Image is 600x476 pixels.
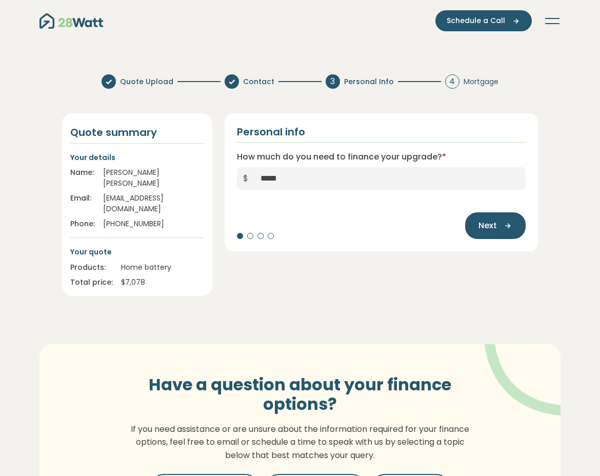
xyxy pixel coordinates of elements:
[121,277,204,288] div: $ 7,078
[70,246,204,257] p: Your quote
[326,74,340,89] div: 3
[103,219,204,229] div: [PHONE_NUMBER]
[70,193,95,214] div: Email:
[478,220,497,232] span: Next
[39,13,103,29] img: 28Watt
[237,151,446,163] label: How much do you need to finance your upgrade?
[243,76,274,87] span: Contact
[465,212,526,239] button: Next
[464,76,498,87] span: Mortgage
[103,167,204,189] div: [PERSON_NAME] [PERSON_NAME]
[457,316,591,416] img: vector
[70,167,95,189] div: Name:
[445,74,459,89] div: 4
[125,375,475,414] h3: Have a question about your finance options?
[125,423,475,462] p: If you need assistance or are unsure about the information required for your finance options, fee...
[435,10,532,31] button: Schedule a Call
[70,126,204,139] h4: Quote summary
[237,126,305,138] h2: Personal info
[344,76,394,87] span: Personal Info
[544,16,561,26] button: Toggle navigation
[120,76,173,87] span: Quote Upload
[70,152,204,163] p: Your details
[447,15,505,26] span: Schedule a Call
[103,193,204,214] div: [EMAIL_ADDRESS][DOMAIN_NAME]
[70,277,113,288] div: Total price:
[70,262,113,273] div: Products:
[121,262,204,273] div: Home battery
[237,167,254,190] span: $
[39,10,561,31] nav: Main navigation
[70,219,95,229] div: Phone:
